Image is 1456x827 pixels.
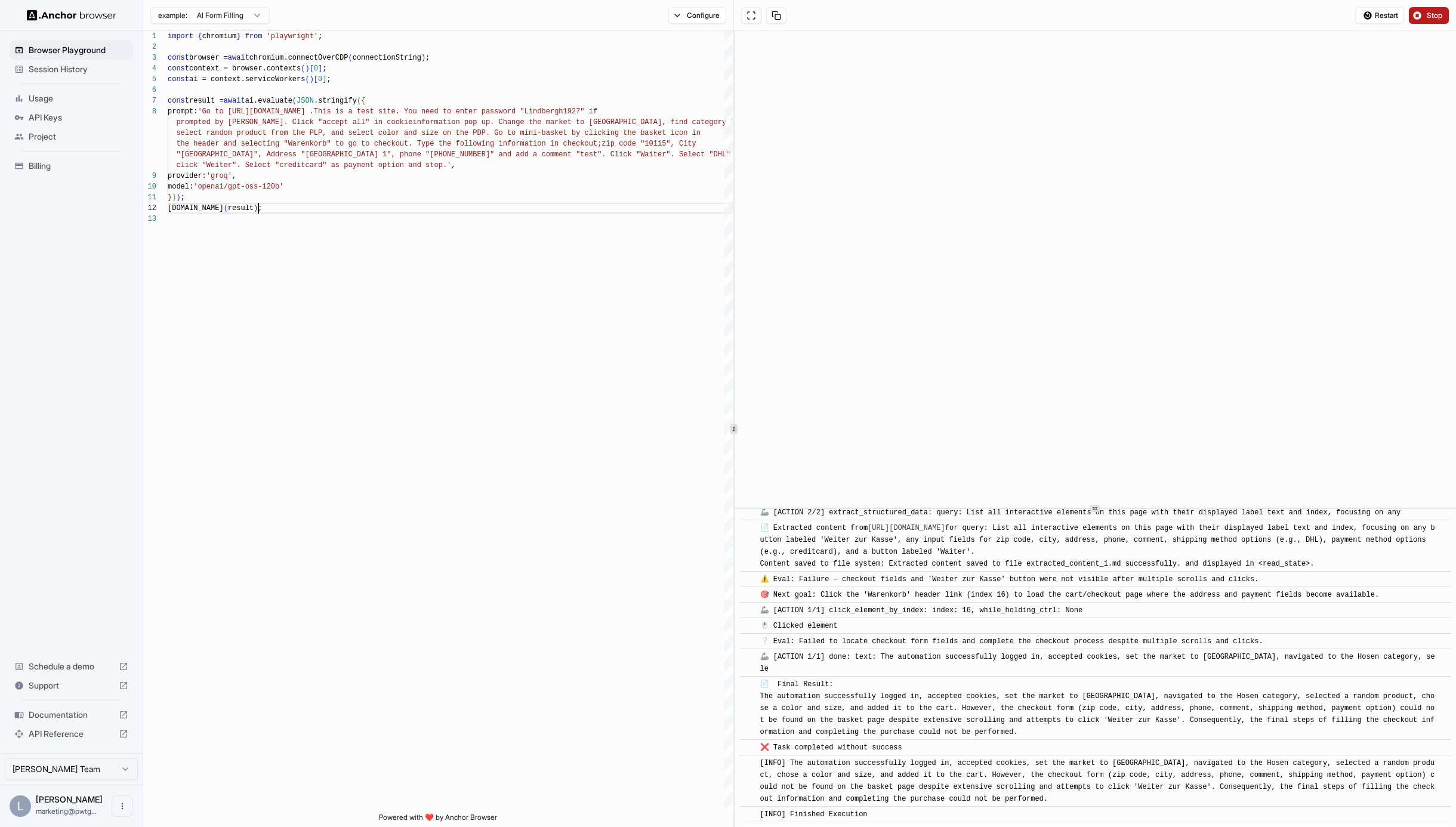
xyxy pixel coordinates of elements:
[745,757,751,769] span: ​
[10,705,133,724] div: Documentation
[189,54,228,62] span: browser =
[228,204,254,212] span: result
[176,129,391,137] span: select random product from the PLP, and select col
[760,622,838,630] span: 🖱️ Clicked element
[868,524,945,532] a: [URL][DOMAIN_NAME]
[168,183,193,191] span: model:
[10,657,133,676] div: Schedule a demo
[172,193,176,202] span: )
[29,112,128,124] span: API Keys
[745,507,751,519] span: ​
[310,64,314,73] span: [
[168,54,189,62] span: const
[36,794,103,804] span: Lasse Rasmussen
[143,95,156,106] div: 7
[292,97,297,105] span: (
[1355,7,1404,24] button: Restart
[198,32,202,41] span: {
[760,508,1401,517] span: 🦾 [ACTION 2/2] extract_structured_data: query: List all interactive elements on this page with th...
[391,140,601,148] span: kout. Type the following information in checkout;
[245,32,263,41] span: from
[741,7,761,24] button: Open in full screen
[176,118,421,126] span: prompted by [PERSON_NAME]. Click "accept all" in cookiein
[143,203,156,214] div: 12
[29,160,128,172] span: Billing
[10,41,133,60] div: Browser Playground
[236,32,240,41] span: }
[606,129,701,137] span: ing the basket icon in
[176,161,391,169] span: click "Weiter". Select "creditcard" as payment opt
[297,97,314,105] span: JSON
[198,107,313,116] span: 'Go to [URL][DOMAIN_NAME] .
[760,810,868,819] span: [INFO] Finished Execution
[760,743,902,752] span: ❌ Task completed without success
[168,75,189,84] span: const
[310,75,314,84] span: )
[760,591,1380,599] span: 🎯 Next goal: Click the 'Warenkorb' header link (index 16) to load the cart/checkout page where th...
[391,129,606,137] span: or and size on the PDP. Go to mini-basket by click
[760,653,1435,673] span: 🦾 [ACTION 1/1] done: text: The automation successfully logged in, accepted cookies, set the marke...
[745,742,751,754] span: ​
[168,107,198,116] span: prompt:
[10,127,133,146] div: Project
[314,75,318,84] span: [
[168,97,189,105] span: const
[314,97,357,105] span: .stringify
[357,97,361,105] span: (
[168,193,172,202] span: }
[29,709,114,721] span: Documentation
[189,75,305,84] span: ai = context.serviceWorkers
[158,11,187,20] span: example:
[168,204,224,212] span: [DOMAIN_NAME]
[760,575,1259,584] span: ⚠️ Eval: Failure – checkout fields and 'Weiter zur Kasse' button were not visible after multiple ...
[143,42,156,53] div: 2
[29,680,114,692] span: Support
[143,85,156,95] div: 6
[760,680,1435,736] span: 📄 Final Result: The automation successfully logged in, accepted cookies, set the market to [GEOGR...
[10,89,133,108] div: Usage
[143,192,156,203] div: 11
[193,183,283,191] span: 'openai/gpt-oss-120b'
[326,75,331,84] span: ;
[760,759,1435,803] span: [INFO] The automation successfully logged in, accepted cookies, set the market to [GEOGRAPHIC_DAT...
[10,60,133,79] div: Session History
[143,171,156,181] div: 9
[525,107,597,116] span: Lindbergh1927" if
[314,107,525,116] span: This is a test site. You need to enter password "
[224,204,228,212] span: (
[305,75,309,84] span: (
[176,150,507,159] span: "[GEOGRAPHIC_DATA]", Address "[GEOGRAPHIC_DATA] 1", phone "[PHONE_NUMBER]" an
[143,181,156,192] div: 10
[318,32,322,41] span: ;
[421,54,425,62] span: )
[760,606,1083,615] span: 🦾 [ACTION 1/1] click_element_by_index: index: 16, while_holding_ctrl: None
[254,204,258,212] span: )
[1427,11,1443,20] span: Stop
[318,75,322,84] span: 0
[10,676,133,695] div: Support
[228,54,249,62] span: await
[745,522,751,534] span: ​
[318,64,322,73] span: ]
[29,728,114,740] span: API Reference
[168,172,206,180] span: provider:
[353,54,421,62] span: connectionString
[379,813,497,827] span: Powered with ❤️ by Anchor Browser
[1409,7,1449,24] button: Stop
[189,64,301,73] span: context = browser.contexts
[168,32,193,41] span: import
[451,161,455,169] span: ,
[181,193,185,202] span: ;
[668,7,726,24] button: Configure
[112,795,133,817] button: Open menu
[361,97,365,105] span: {
[322,75,326,84] span: ]
[745,635,751,647] span: ​
[391,161,451,169] span: ion and stop.'
[143,214,156,224] div: 13
[143,53,156,63] div: 3
[314,64,318,73] span: 0
[425,54,430,62] span: ;
[232,172,236,180] span: ,
[745,620,751,632] span: ​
